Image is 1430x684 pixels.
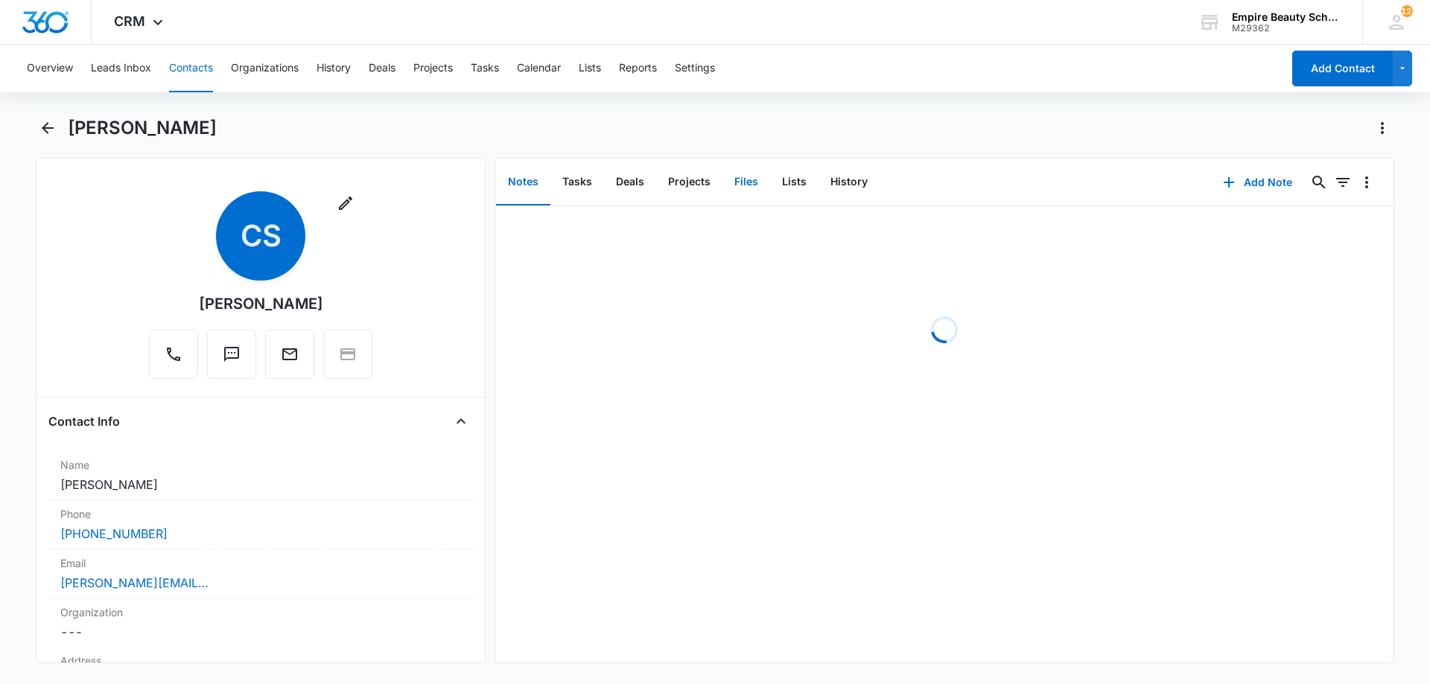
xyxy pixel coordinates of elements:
[60,476,461,493] dd: [PERSON_NAME]
[60,525,168,543] a: [PHONE_NUMBER]
[1307,170,1331,194] button: Search...
[579,45,601,92] button: Lists
[1401,5,1413,17] span: 123
[60,623,461,641] dd: ---
[1232,23,1341,33] div: account id
[68,117,217,139] h1: [PERSON_NAME]
[48,500,473,549] div: Phone[PHONE_NUMBER]
[1370,116,1394,140] button: Actions
[604,159,656,205] button: Deals
[675,45,715,92] button: Settings
[265,353,314,365] a: Email
[819,159,880,205] button: History
[770,159,819,205] button: Lists
[231,45,299,92] button: Organizations
[60,457,461,473] label: Name
[369,45,395,92] button: Deals
[656,159,722,205] button: Projects
[1292,51,1393,86] button: Add Contact
[149,353,198,365] a: Call
[1401,5,1413,17] div: notifications count
[27,45,73,92] button: Overview
[60,653,461,668] label: Address
[216,191,305,281] span: CS
[550,159,604,205] button: Tasks
[471,45,499,92] button: Tasks
[413,45,453,92] button: Projects
[207,330,256,379] button: Text
[722,159,770,205] button: Files
[60,604,461,620] label: Organization
[91,45,151,92] button: Leads Inbox
[207,353,256,365] a: Text
[199,293,323,315] div: [PERSON_NAME]
[36,116,59,140] button: Back
[60,555,461,571] label: Email
[317,45,351,92] button: History
[1331,170,1355,194] button: Filters
[114,13,145,29] span: CRM
[48,598,473,647] div: Organization---
[48,412,120,430] h4: Contact Info
[60,574,209,592] a: [PERSON_NAME][EMAIL_ADDRESS][DOMAIN_NAME]
[496,159,550,205] button: Notes
[169,45,213,92] button: Contacts
[60,506,461,522] label: Phone
[1355,170,1379,194] button: Overflow Menu
[517,45,561,92] button: Calendar
[48,549,473,598] div: Email[PERSON_NAME][EMAIL_ADDRESS][DOMAIN_NAME]
[48,451,473,500] div: Name[PERSON_NAME]
[1208,164,1307,200] button: Add Note
[149,330,198,379] button: Call
[619,45,657,92] button: Reports
[265,330,314,379] button: Email
[1232,11,1341,23] div: account name
[449,409,473,433] button: Close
